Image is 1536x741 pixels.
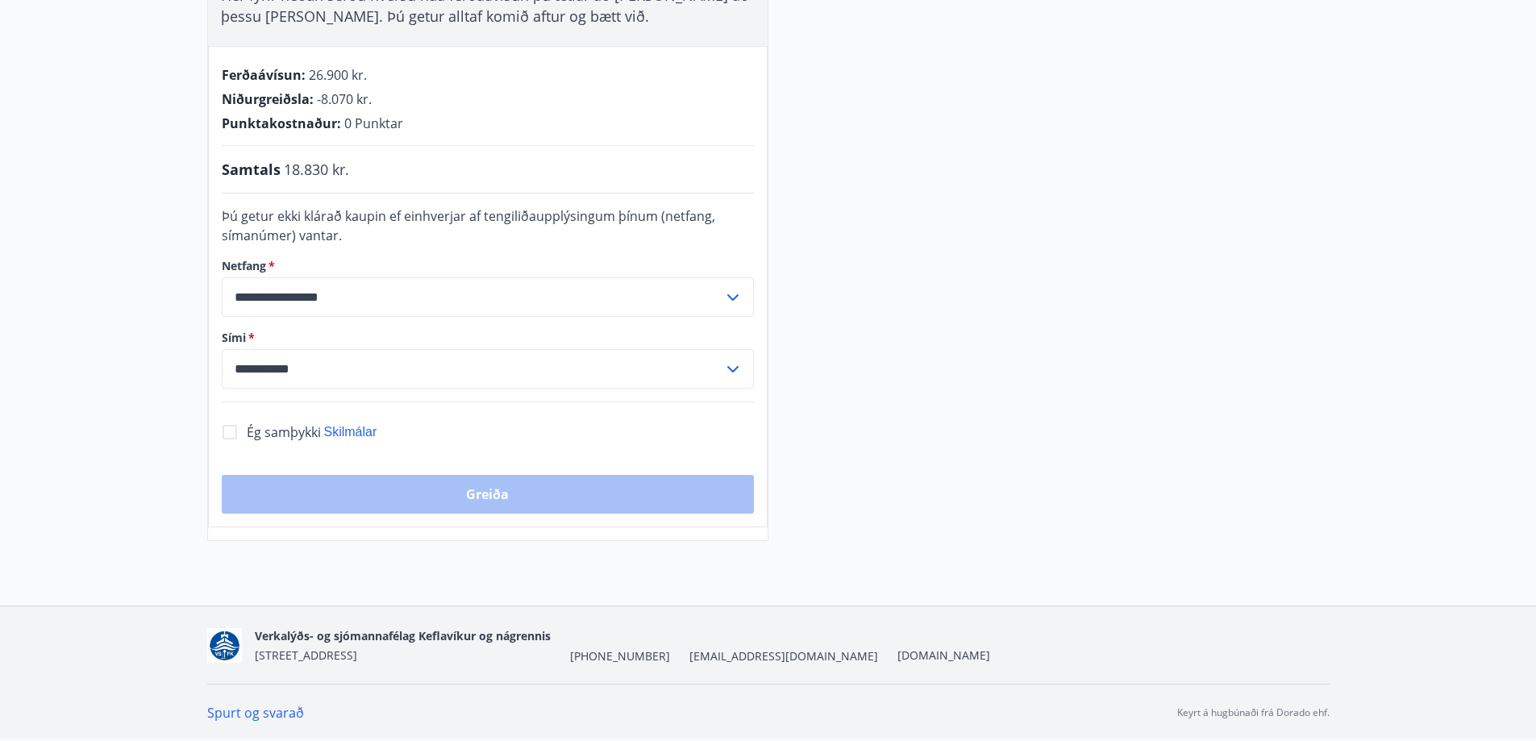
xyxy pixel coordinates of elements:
a: Spurt og svarað [207,704,304,722]
label: Sími [222,330,754,346]
span: [STREET_ADDRESS] [255,647,357,663]
span: [PHONE_NUMBER] [570,648,670,664]
span: 26.900 kr. [309,66,367,84]
button: Skilmálar [324,423,377,441]
span: Þú getur ekki klárað kaupin ef einhverjar af tengiliðaupplýsingum þínum (netfang, símanúmer) vantar. [222,207,715,244]
span: 0 Punktar [344,114,403,132]
img: 1uahwJ64BIZ2AgQfJvOJ7GgoDkZaoiombvoNATvz.jpeg [207,628,242,663]
p: Keyrt á hugbúnaði frá Dorado ehf. [1177,706,1330,720]
span: Punktakostnaður : [222,114,341,132]
span: Ég samþykki [247,423,321,441]
span: Ferðaávísun : [222,66,306,84]
span: 18.830 kr. [284,159,349,180]
a: [DOMAIN_NAME] [897,647,990,663]
span: Skilmálar [324,425,377,439]
span: -8.070 kr. [317,90,372,108]
span: Niðurgreiðsla : [222,90,314,108]
span: Samtals [222,159,281,180]
span: [EMAIL_ADDRESS][DOMAIN_NAME] [689,648,878,664]
span: Verkalýðs- og sjómannafélag Keflavíkur og nágrennis [255,628,551,643]
label: Netfang [222,258,754,274]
